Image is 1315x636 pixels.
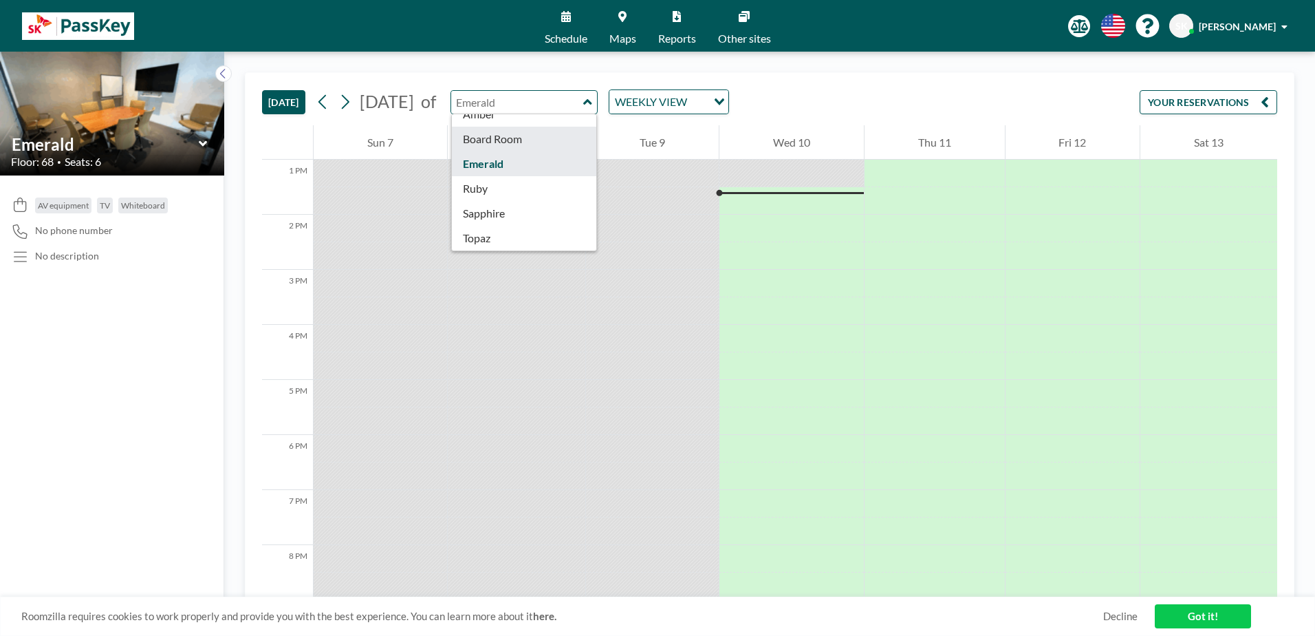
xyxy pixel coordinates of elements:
span: Other sites [718,33,771,44]
span: TV [100,200,110,211]
div: Wed 10 [719,125,864,160]
span: Whiteboard [121,200,165,211]
div: 8 PM [262,545,313,600]
img: organization-logo [22,12,134,40]
span: Seats: 6 [65,155,101,169]
span: AV equipment [38,200,89,211]
div: Amber [452,102,597,127]
div: 7 PM [262,490,313,545]
a: here. [533,610,556,622]
div: Sun 7 [314,125,447,160]
div: Tue 9 [586,125,719,160]
span: Floor: 68 [11,155,54,169]
span: Reports [658,33,696,44]
div: No description [35,250,99,262]
div: Mon 8 [448,125,586,160]
span: Roomzilla requires cookies to work properly and provide you with the best experience. You can lea... [21,610,1103,623]
button: [DATE] [262,90,305,114]
a: Decline [1103,610,1138,623]
div: 5 PM [262,380,313,435]
span: No phone number [35,224,113,237]
div: Sapphire [452,201,597,226]
span: Maps [609,33,636,44]
div: 2 PM [262,215,313,270]
span: [DATE] [360,91,414,112]
span: [PERSON_NAME] [1199,21,1276,32]
span: Schedule [545,33,587,44]
div: Thu 11 [865,125,1005,160]
div: Ruby [452,176,597,201]
input: Emerald [451,91,583,114]
div: Search for option [609,90,728,114]
input: Emerald [12,134,199,154]
div: Emerald [452,151,597,176]
span: of [421,91,436,112]
div: 6 PM [262,435,313,490]
div: 4 PM [262,325,313,380]
div: 3 PM [262,270,313,325]
span: SK [1175,20,1188,32]
div: Board Room [452,127,597,151]
div: Fri 12 [1006,125,1140,160]
span: • [57,158,61,167]
div: Sat 13 [1140,125,1277,160]
a: Got it! [1155,604,1251,628]
button: YOUR RESERVATIONS [1140,90,1277,114]
span: WEEKLY VIEW [612,93,690,111]
div: Topaz [452,226,597,251]
div: 1 PM [262,160,313,215]
input: Search for option [691,93,706,111]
